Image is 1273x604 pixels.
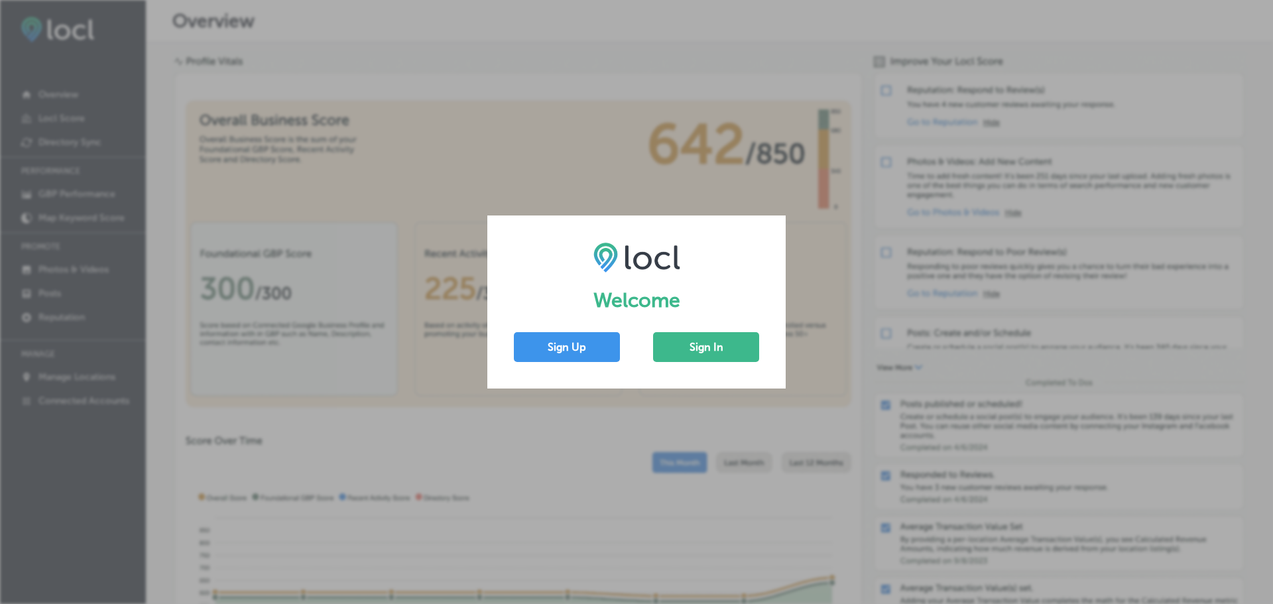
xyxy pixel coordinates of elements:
h1: Welcome [514,288,759,312]
button: Sign In [653,332,759,362]
button: Sign Up [514,332,620,362]
img: LOCL logo [593,242,680,272]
